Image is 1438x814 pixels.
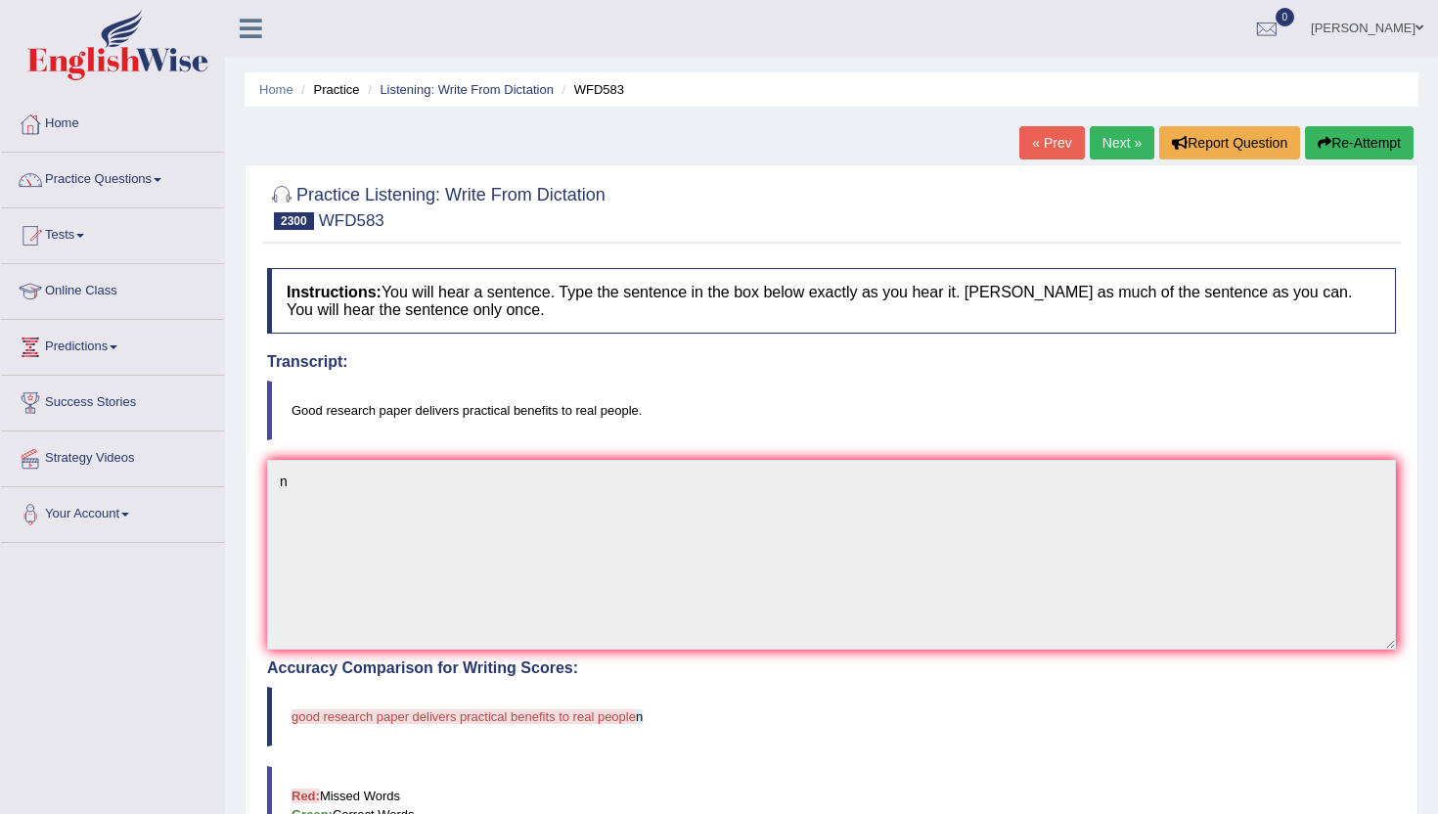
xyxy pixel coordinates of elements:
[292,709,636,724] span: good research paper delivers practical benefits to real people
[1090,126,1154,159] a: Next »
[267,659,1396,677] h4: Accuracy Comparison for Writing Scores:
[558,80,625,99] li: WFD583
[267,181,606,230] h2: Practice Listening: Write From Dictation
[1019,126,1084,159] a: « Prev
[1305,126,1414,159] button: Re-Attempt
[380,82,554,97] a: Listening: Write From Dictation
[267,381,1396,440] blockquote: Good research paper delivers practical benefits to real people.
[296,80,359,99] li: Practice
[1,376,224,425] a: Success Stories
[1,97,224,146] a: Home
[267,268,1396,334] h4: You will hear a sentence. Type the sentence in the box below exactly as you hear it. [PERSON_NAME...
[1,153,224,202] a: Practice Questions
[319,211,384,230] small: WFD583
[1276,8,1295,26] span: 0
[636,709,643,724] span: n
[1,208,224,257] a: Tests
[1,431,224,480] a: Strategy Videos
[267,353,1396,371] h4: Transcript:
[1159,126,1300,159] button: Report Question
[1,487,224,536] a: Your Account
[1,264,224,313] a: Online Class
[287,284,382,300] b: Instructions:
[292,789,320,803] b: Red:
[274,212,314,230] span: 2300
[1,320,224,369] a: Predictions
[259,82,293,97] a: Home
